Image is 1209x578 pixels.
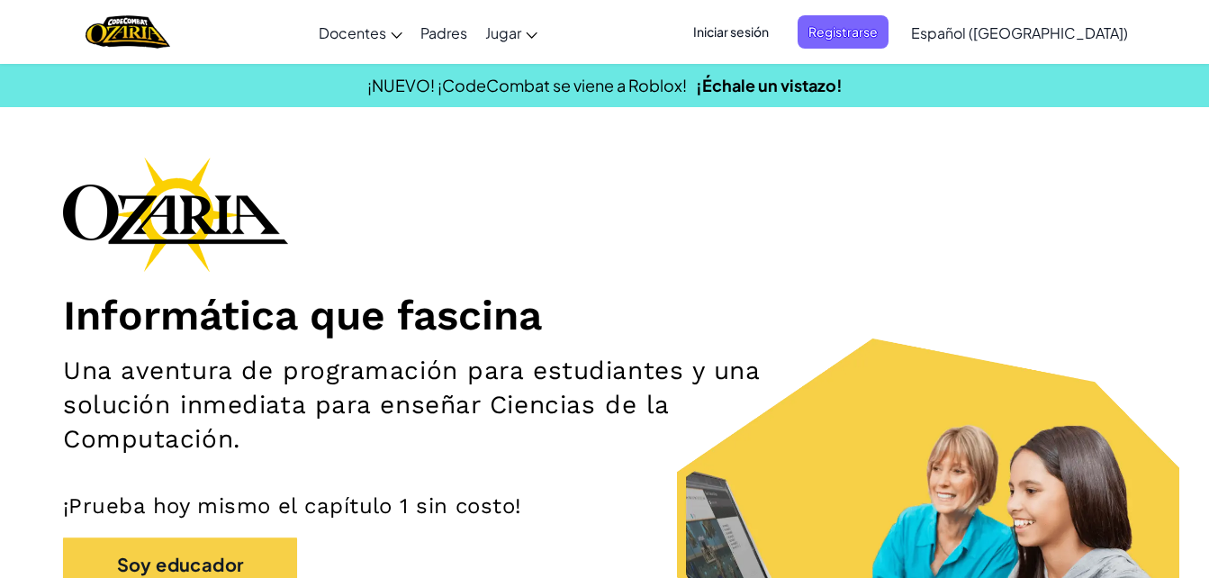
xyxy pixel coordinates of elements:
a: Español ([GEOGRAPHIC_DATA]) [902,8,1137,57]
h2: Una aventura de programación para estudiantes y una solución inmediata para enseñar Ciencias de l... [63,354,789,456]
a: Docentes [310,8,411,57]
p: ¡Prueba hoy mismo el capítulo 1 sin costo! [63,492,1146,519]
h1: Informática que fascina [63,290,1146,340]
a: ¡Échale un vistazo! [696,75,843,95]
button: Registrarse [798,15,889,49]
img: Ozaria branding logo [63,157,288,272]
span: Español ([GEOGRAPHIC_DATA]) [911,23,1128,42]
span: Docentes [319,23,386,42]
a: Ozaria by CodeCombat logo [86,14,169,50]
span: Jugar [485,23,521,42]
button: Iniciar sesión [682,15,780,49]
img: Home [86,14,169,50]
a: Jugar [476,8,546,57]
a: Padres [411,8,476,57]
span: ¡NUEVO! ¡CodeCombat se viene a Roblox! [367,75,687,95]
